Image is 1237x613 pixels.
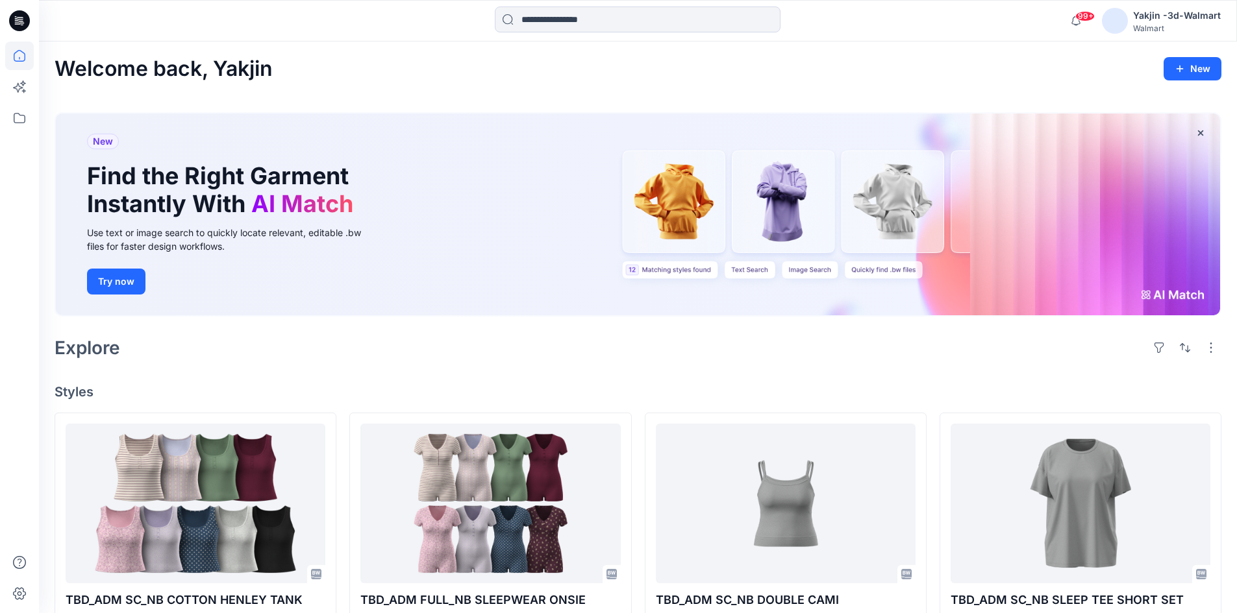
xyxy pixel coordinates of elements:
a: TBD_ADM FULL_NB SLEEPWEAR ONSIE [360,424,620,584]
button: Try now [87,269,145,294]
div: Yakjin -3d-Walmart [1133,8,1221,23]
h1: Find the Right Garment Instantly With [87,162,360,218]
span: 99+ [1075,11,1095,21]
p: TBD_ADM FULL_NB SLEEPWEAR ONSIE [360,591,620,609]
img: avatar [1102,8,1128,34]
a: TBD_ADM SC_NB DOUBLE CAMI [656,424,916,584]
a: TBD_ADM SC_NB COTTON HENLEY TANK [66,424,325,584]
button: New [1164,57,1221,80]
p: TBD_ADM SC_NB SLEEP TEE SHORT SET [951,591,1210,609]
span: AI Match [251,189,353,218]
h2: Explore [55,337,120,358]
a: TBD_ADM SC_NB SLEEP TEE SHORT SET [951,424,1210,584]
p: TBD_ADM SC_NB DOUBLE CAMI [656,591,916,609]
p: TBD_ADM SC_NB COTTON HENLEY TANK [66,591,325,609]
h4: Styles [55,384,1221,400]
span: New [93,134,113,149]
div: Walmart [1133,23,1221,33]
h2: Welcome back, Yakjin [55,57,273,81]
div: Use text or image search to quickly locate relevant, editable .bw files for faster design workflows. [87,226,379,253]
